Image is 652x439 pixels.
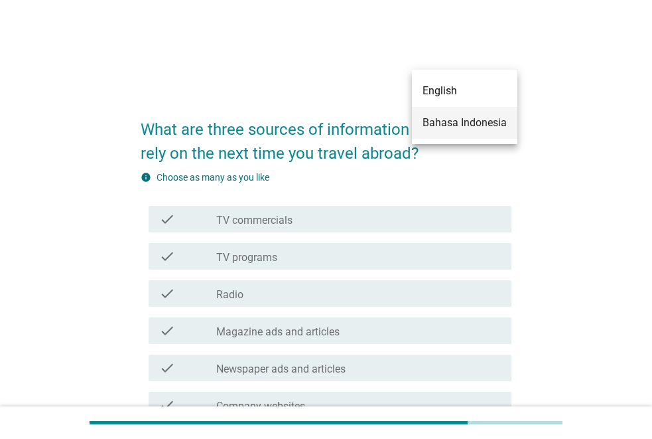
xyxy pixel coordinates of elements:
i: check [159,360,175,376]
i: check [159,286,175,302]
label: TV programs [216,251,277,264]
h2: What are three sources of information you would rely on the next time you travel abroad? [141,104,511,165]
label: Radio [216,288,243,302]
i: check [159,248,175,264]
i: info [141,172,151,183]
div: English [423,83,507,99]
i: check [159,323,175,339]
label: Magazine ads and articles [216,325,340,339]
i: check [159,397,175,413]
div: Bahasa Indonesia [423,115,507,131]
label: Newspaper ads and articles [216,363,346,376]
i: check [159,211,175,227]
label: Choose as many as you like [157,172,269,183]
label: Company websites [216,400,305,413]
label: TV commercials [216,214,293,227]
